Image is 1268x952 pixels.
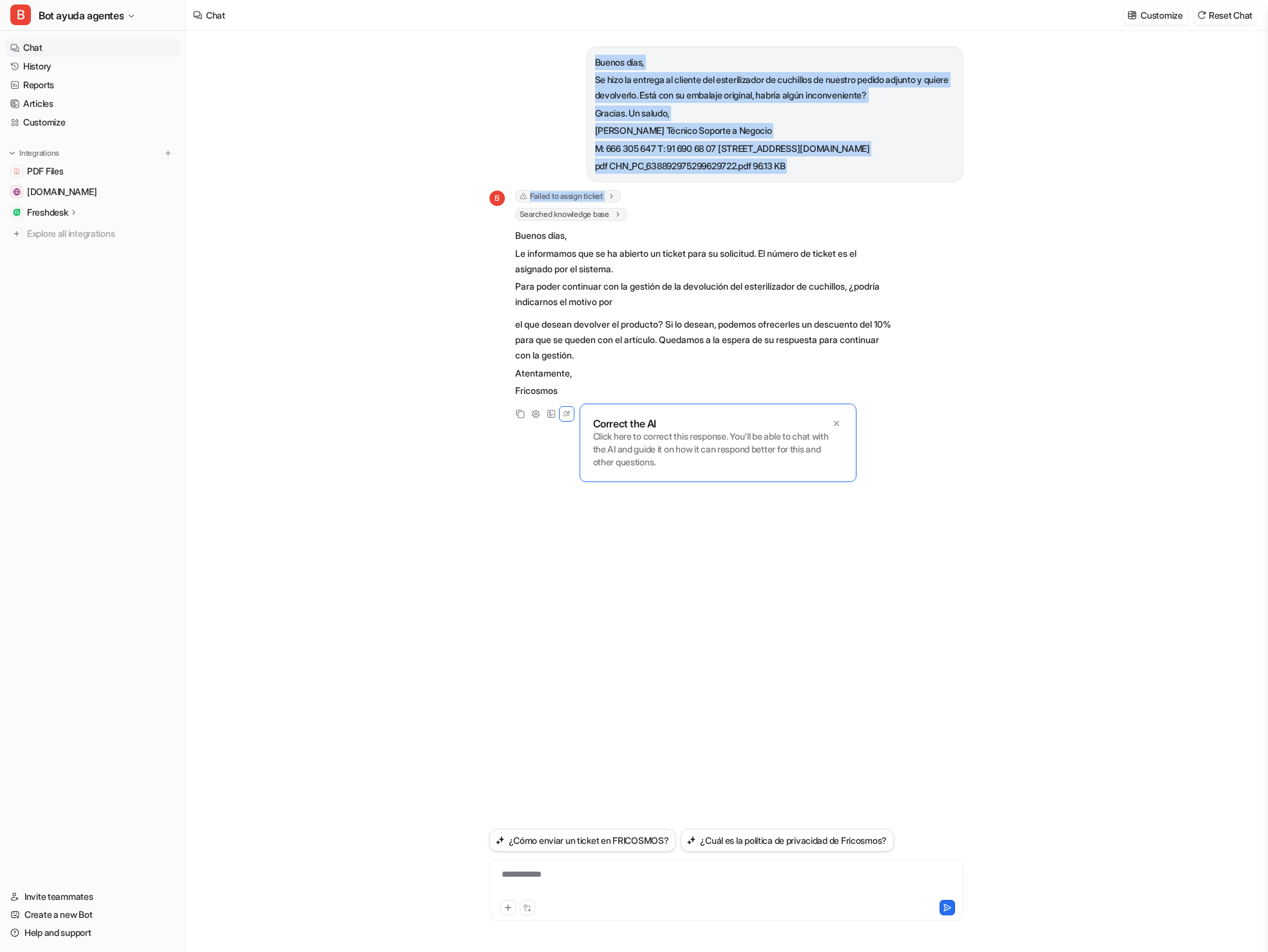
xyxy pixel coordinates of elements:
[27,185,97,198] span: [DOMAIN_NAME]
[13,167,21,175] img: PDF Files
[595,123,955,138] p: [PERSON_NAME] Técnico Soporte a Negocio
[27,165,63,178] span: PDF Files
[5,183,180,201] a: www.fricosmos.com[DOMAIN_NAME]
[8,149,17,158] img: expand menu
[27,206,68,219] p: Freshdesk
[5,225,180,243] a: Explore all integrations
[5,906,180,924] a: Create a new Bot
[595,55,955,70] p: Buenos días,
[5,162,180,180] a: PDF FilesPDF Files
[515,246,892,277] p: Le informamos que se ha abierto un ticket para su solicitud. El número de ticket es el asignado p...
[27,223,175,244] span: Explore all integrations
[1140,8,1182,22] p: Customize
[489,191,505,206] span: B
[13,209,21,216] img: Freshdesk
[593,417,656,430] p: Correct the AI
[593,430,843,469] p: Click here to correct this response. You'll be able to chat with the AI and guide it on how it ca...
[681,829,894,852] button: ¿Cuál es la política de privacidad de Fricosmos?
[5,147,63,160] button: Integrations
[515,383,892,398] p: Fricosmos
[5,76,180,94] a: Reports
[10,5,31,25] span: B
[206,8,225,22] div: Chat
[515,317,892,363] p: el que desean devolver el producto? Si lo desean, podemos ofrecerles un descuento del 10% para qu...
[19,148,59,158] p: Integrations
[39,6,124,24] span: Bot ayuda agentes
[5,39,180,57] a: Chat
[515,190,621,203] span: Failed to assign ticket
[1128,10,1137,20] img: customize
[515,279,892,310] p: Para poder continuar con la gestión de la devolución del esterilizador de cuchillos, ¿podría indi...
[595,72,955,103] p: Se hizo la entrega al cliente del esterilizador de cuchillos de nuestro pedido adjunto y quiere d...
[1193,6,1258,24] button: Reset Chat
[515,208,627,221] span: Searched knowledge base
[1124,6,1188,24] button: Customize
[5,113,180,131] a: Customize
[10,227,23,240] img: explore all integrations
[13,188,21,196] img: www.fricosmos.com
[1197,10,1206,20] img: reset
[595,106,955,121] p: Gracias. Un saludo,
[5,57,180,75] a: History
[5,888,180,906] a: Invite teammates
[515,228,892,243] p: Buenos días,
[5,924,180,942] a: Help and support
[164,149,173,158] img: menu_add.svg
[5,95,180,113] a: Articles
[515,366,892,381] p: Atentamente,
[595,158,955,174] p: pdf CHN_PC_638892975299629722.pdf 96.13 KB
[595,141,955,156] p: M: 666 305 647 T: 91 690 68 07 [STREET_ADDRESS][DOMAIN_NAME]
[489,829,676,852] button: ¿Cómo enviar un ticket en FRICOSMOS?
